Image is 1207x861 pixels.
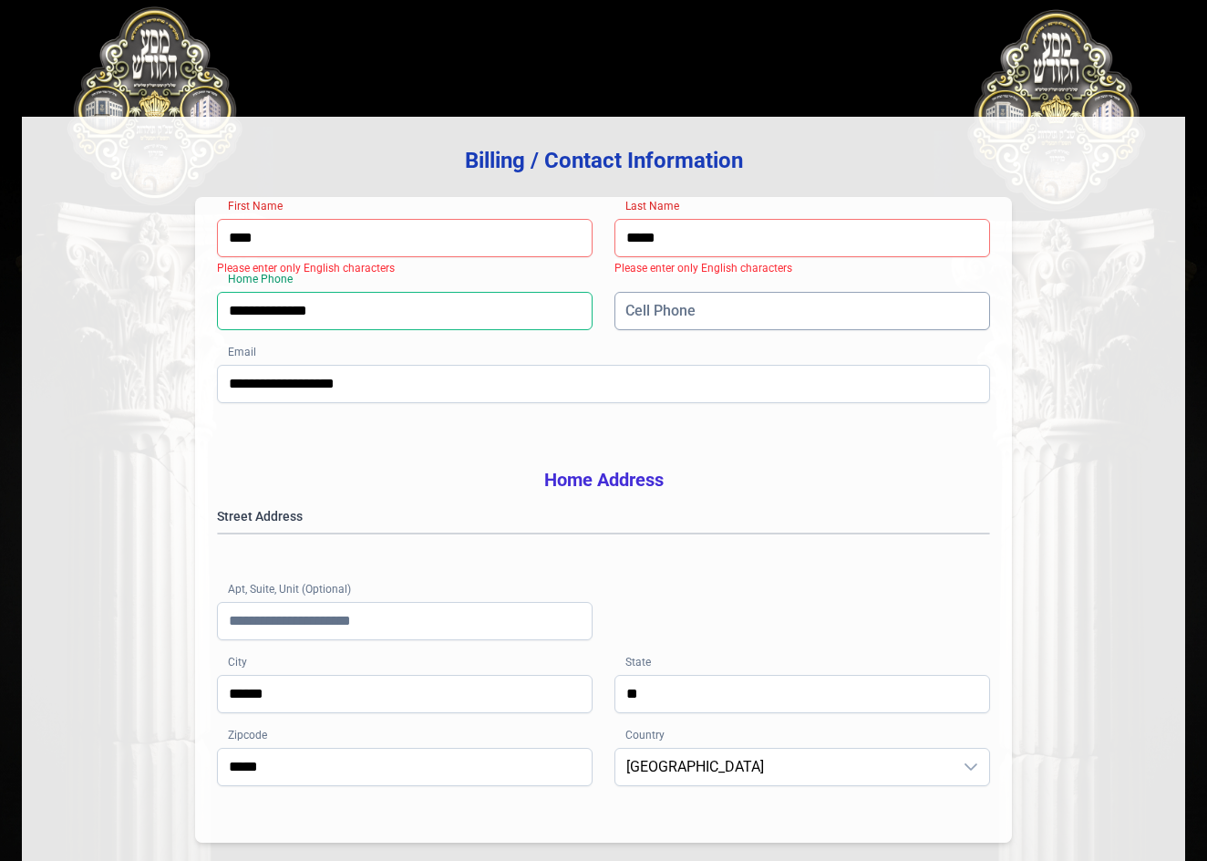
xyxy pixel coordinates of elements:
[615,749,953,785] span: United States
[614,262,792,275] span: Please enter only English characters
[217,262,395,275] span: Please enter only English characters
[217,507,990,525] label: Street Address
[51,146,1156,175] h3: Billing / Contact Information
[953,749,989,785] div: dropdown trigger
[217,467,990,493] h3: Home Address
